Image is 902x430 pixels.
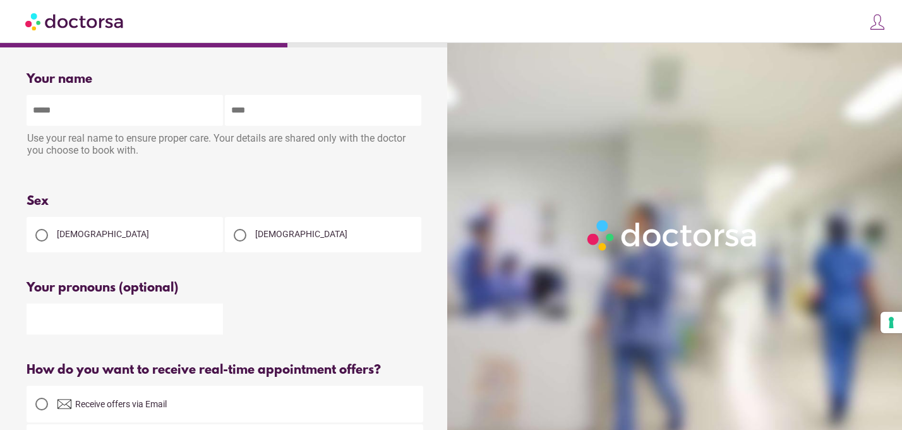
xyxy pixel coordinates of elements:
div: Sex [27,194,423,209]
img: Logo-Doctorsa-trans-White-partial-flat.png [582,215,763,255]
img: Doctorsa.com [25,7,125,35]
button: Your consent preferences for tracking technologies [881,312,902,333]
span: Receive offers via Email [75,399,167,409]
div: How do you want to receive real-time appointment offers? [27,363,423,378]
div: Your name [27,72,423,87]
div: Use your real name to ensure proper care. Your details are shared only with the doctor you choose... [27,126,423,166]
img: email [57,396,72,412]
span: [DEMOGRAPHIC_DATA] [57,229,149,239]
div: Your pronouns (optional) [27,281,423,295]
img: icons8-customer-100.png [869,13,886,31]
span: [DEMOGRAPHIC_DATA] [255,229,347,239]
